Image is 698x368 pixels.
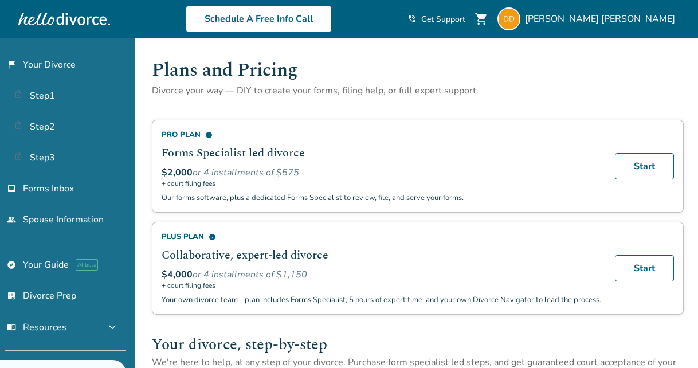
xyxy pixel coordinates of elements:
[615,153,674,179] a: Start
[7,184,16,193] span: inbox
[152,333,684,356] h2: Your divorce, step-by-step
[152,56,684,84] h1: Plans and Pricing
[162,144,601,162] h2: Forms Specialist led divorce
[162,193,601,203] p: Our forms software, plus a dedicated Forms Specialist to review, file, and serve your forms.
[209,233,216,241] span: info
[641,313,698,368] iframe: Chat Widget
[186,6,332,32] a: Schedule A Free Info Call
[162,232,601,242] div: Plus Plan
[7,60,16,69] span: flag_2
[615,255,674,281] a: Start
[162,166,601,179] div: or 4 installments of $575
[162,281,601,290] span: + court filing fees
[497,7,520,30] img: ddewar@gmail.com
[162,295,601,305] p: Your own divorce team - plan includes Forms Specialist, 5 hours of expert time, and your own Divo...
[7,215,16,224] span: people
[7,291,16,300] span: list_alt_check
[162,246,601,264] h2: Collaborative, expert-led divorce
[152,84,684,97] p: Divorce your way — DIY to create your forms, filing help, or full expert support.
[7,260,16,269] span: explore
[162,268,193,281] span: $4,000
[7,323,16,332] span: menu_book
[525,13,680,25] span: [PERSON_NAME] [PERSON_NAME]
[162,166,193,179] span: $2,000
[162,268,601,281] div: or 4 installments of $1,150
[421,14,465,25] span: Get Support
[407,14,465,25] a: phone_in_talkGet Support
[162,179,601,188] span: + court filing fees
[407,14,417,24] span: phone_in_talk
[23,182,74,195] span: Forms Inbox
[205,131,213,139] span: info
[475,12,488,26] span: shopping_cart
[76,259,98,271] span: AI beta
[7,321,66,334] span: Resources
[105,320,119,334] span: expand_more
[162,130,601,140] div: Pro Plan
